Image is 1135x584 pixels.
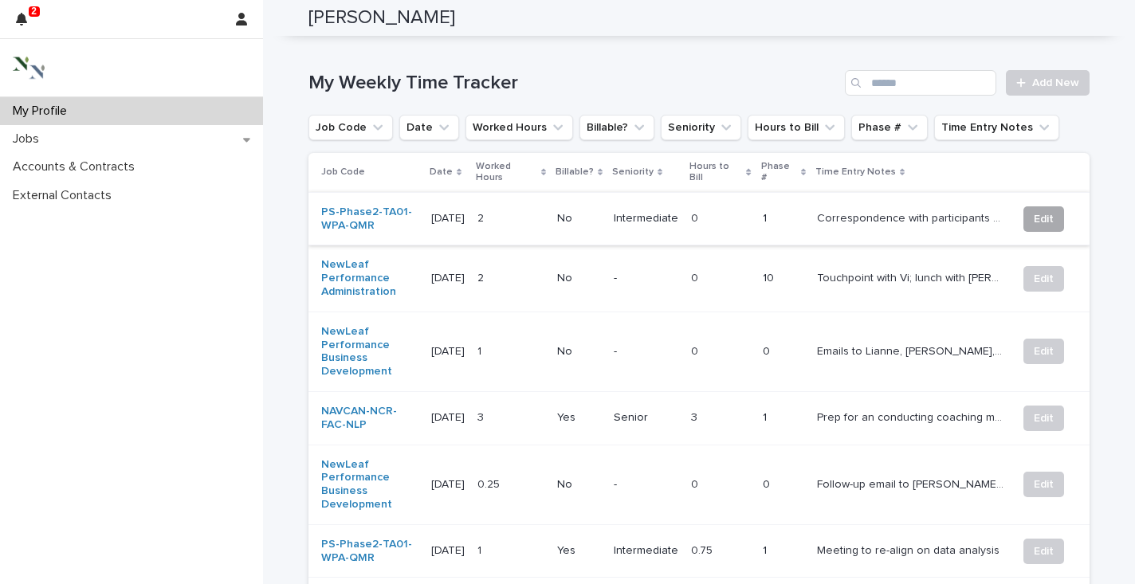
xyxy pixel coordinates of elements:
p: 0.25 [477,475,503,492]
p: - [614,478,678,492]
p: 0 [691,268,701,285]
p: 3 [477,408,487,425]
h2: [PERSON_NAME] [308,6,455,29]
button: Edit [1023,339,1064,364]
p: 1 [763,212,804,225]
button: Hours to Bill [748,115,845,140]
p: 0 [691,342,701,359]
p: 1 [477,342,485,359]
p: 2 [31,6,37,17]
p: Intermediate [614,544,678,558]
p: 2025-08-13 [431,408,468,425]
p: 0 [691,209,701,225]
p: Emails to Lianne, Shirley, Phil and Tracey [817,342,1007,359]
p: Accounts & Contracts [6,159,147,174]
a: NewLeaf Performance Business Development [321,458,418,511]
p: - [614,345,678,359]
p: 1 [763,411,804,425]
a: PS-Phase2-TA01-WPA-QMR [321,206,418,233]
p: Touchpoint with Vi; lunch with [PERSON_NAME] [817,268,1007,285]
img: 3bAFpBnQQY6ys9Fa9hsD [13,52,45,84]
p: 0 [763,345,804,359]
p: 10 [763,272,804,285]
a: PS-Phase2-TA01-WPA-QMR [321,538,418,565]
tr: NAVCAN-NCR-FAC-NLP [DATE][DATE] 33 YesSenior33 1Prep for an conducting coaching meeting with [PER... [308,391,1090,445]
a: NAVCAN-NCR-FAC-NLP [321,405,418,432]
p: Meeting to re-align on data analysis [817,541,1003,558]
button: Edit [1023,406,1064,431]
p: Yes [557,544,601,558]
button: Phase # [851,115,928,140]
button: Edit [1023,539,1064,564]
a: NewLeaf Performance Administration [321,258,418,298]
p: My Profile [6,104,80,119]
p: No [557,212,601,225]
p: Job Code [321,163,365,181]
p: Worked Hours [476,158,537,187]
p: 2025-08-14 [431,342,468,359]
button: Time Entry Notes [934,115,1059,140]
p: No [557,345,601,359]
p: 2025-08-13 [431,475,468,492]
p: 0 [691,475,701,492]
button: Worked Hours [465,115,573,140]
p: 3 [691,408,701,425]
button: Date [399,115,459,140]
span: Edit [1034,543,1054,559]
div: 2 [16,10,37,38]
p: 2 [477,268,487,285]
p: 2025-08-14 [431,268,468,285]
p: External Contacts [6,188,124,203]
p: Time Entry Notes [815,163,896,181]
p: Follow-up email to [PERSON_NAME] - OPL [817,475,1007,492]
a: NewLeaf Performance Business Development [321,325,418,378]
a: Add New [1006,70,1090,96]
p: Senior [614,411,678,425]
button: Billable? [579,115,654,140]
span: Edit [1034,211,1054,227]
h1: My Weekly Time Tracker [308,72,838,95]
button: Job Code [308,115,393,140]
span: Edit [1034,476,1054,492]
p: Hours to Bill [689,158,742,187]
p: 2 [477,209,487,225]
span: Edit [1034,410,1054,426]
p: 2025-08-14 [431,209,468,225]
p: No [557,272,601,285]
p: 2025-08-13 [431,541,468,558]
p: Jobs [6,131,52,147]
tr: NewLeaf Performance Business Development [DATE][DATE] 0.250.25 No-00 0Follow-up email to [PERSON_... [308,445,1090,524]
button: Seniority [661,115,741,140]
p: Prep for an conducting coaching meeting with Adam; follow up correspondence and coordination with MJ [817,408,1007,425]
p: 1 [763,544,804,558]
button: Edit [1023,206,1064,232]
tr: NewLeaf Performance Administration [DATE][DATE] 22 No-00 10Touchpoint with Vi; lunch with [PERSON... [308,245,1090,312]
p: No [557,478,601,492]
input: Search [845,70,996,96]
p: Intermediate [614,212,678,225]
p: Correspondence with participants and QMR; email to Stephane [817,209,1007,225]
button: Edit [1023,472,1064,497]
span: Edit [1034,271,1054,287]
p: Yes [557,411,601,425]
span: Edit [1034,343,1054,359]
p: Date [430,163,453,181]
p: - [614,272,678,285]
p: Seniority [612,163,654,181]
p: 0.75 [691,541,716,558]
tr: NewLeaf Performance Business Development [DATE][DATE] 11 No-00 0Emails to Lianne, [PERSON_NAME], ... [308,312,1090,391]
button: Edit [1023,266,1064,292]
p: 1 [477,541,485,558]
tr: PS-Phase2-TA01-WPA-QMR [DATE][DATE] 11 YesIntermediate0.750.75 1Meeting to re-align on data analy... [308,524,1090,578]
p: Phase # [761,158,797,187]
tr: PS-Phase2-TA01-WPA-QMR [DATE][DATE] 22 NoIntermediate00 1Correspondence with participants and QMR... [308,192,1090,245]
span: Add New [1032,77,1079,88]
p: 0 [763,478,804,492]
p: Billable? [556,163,594,181]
